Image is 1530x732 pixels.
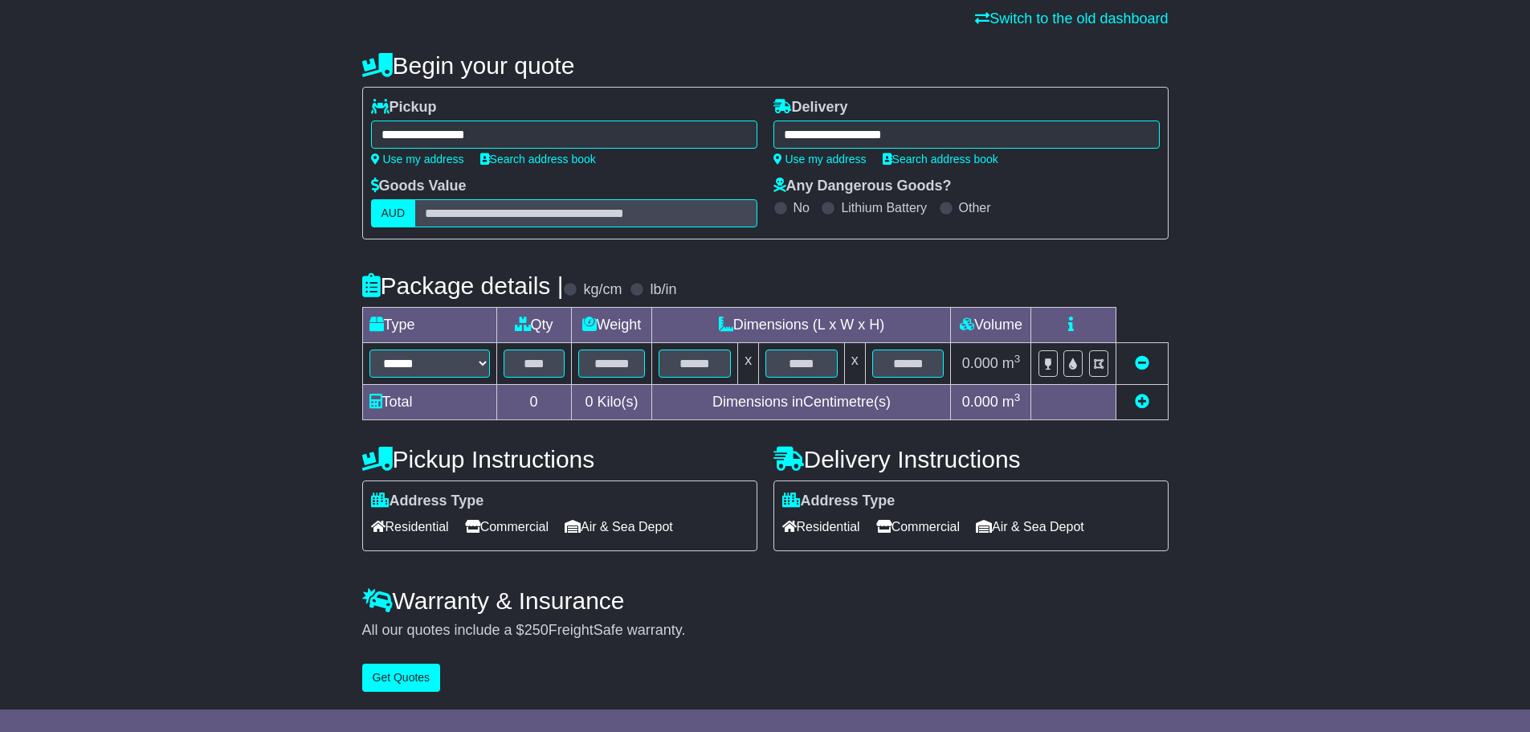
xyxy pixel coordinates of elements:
span: m [1002,355,1021,371]
label: kg/cm [583,281,622,299]
label: Other [959,200,991,215]
sup: 3 [1014,353,1021,365]
label: Pickup [371,99,437,117]
span: Commercial [876,514,960,539]
td: Weight [571,308,652,343]
h4: Package details | [362,272,564,299]
td: Type [362,308,496,343]
td: x [738,343,759,385]
a: Remove this item [1135,355,1149,371]
span: Residential [371,514,449,539]
td: Total [362,385,496,420]
label: Address Type [782,493,896,510]
span: Residential [782,514,860,539]
h4: Warranty & Insurance [362,587,1169,614]
label: Address Type [371,493,484,510]
span: 0.000 [962,394,998,410]
label: Any Dangerous Goods? [773,178,952,195]
span: 0 [585,394,593,410]
h4: Begin your quote [362,52,1169,79]
a: Search address book [883,153,998,166]
td: Dimensions in Centimetre(s) [652,385,951,420]
td: x [844,343,865,385]
sup: 3 [1014,391,1021,403]
label: Goods Value [371,178,467,195]
button: Get Quotes [362,664,441,692]
h4: Delivery Instructions [773,446,1169,472]
td: Dimensions (L x W x H) [652,308,951,343]
span: 250 [524,622,549,638]
a: Use my address [773,153,867,166]
td: 0 [496,385,571,420]
label: lb/in [650,281,676,299]
span: Air & Sea Depot [976,514,1084,539]
span: Commercial [465,514,549,539]
td: Kilo(s) [571,385,652,420]
h4: Pickup Instructions [362,446,757,472]
td: Qty [496,308,571,343]
span: m [1002,394,1021,410]
span: Air & Sea Depot [565,514,673,539]
label: AUD [371,199,416,227]
label: No [794,200,810,215]
div: All our quotes include a $ FreightSafe warranty. [362,622,1169,640]
span: 0.000 [962,355,998,371]
a: Switch to the old dashboard [975,10,1168,27]
label: Delivery [773,99,848,117]
a: Use my address [371,153,464,166]
a: Search address book [480,153,596,166]
a: Add new item [1135,394,1149,410]
td: Volume [951,308,1031,343]
label: Lithium Battery [841,200,927,215]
